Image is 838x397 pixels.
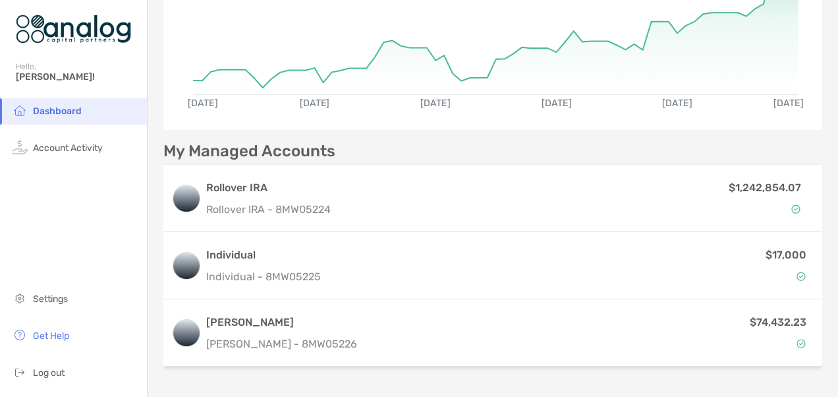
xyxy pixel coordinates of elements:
img: settings icon [12,290,28,306]
img: household icon [12,102,28,118]
span: Settings [33,293,68,305]
text: [DATE] [421,98,451,109]
span: Dashboard [33,106,82,117]
p: $1,242,854.07 [729,179,801,196]
h3: [PERSON_NAME] [206,315,357,330]
text: [DATE] [300,98,330,109]
span: Get Help [33,330,69,342]
p: $74,432.23 [750,314,806,330]
img: logout icon [12,364,28,380]
p: Rollover IRA - 8MW05224 [206,201,553,218]
h3: Individual [206,247,321,263]
text: [DATE] [775,98,805,109]
p: [PERSON_NAME] - 8MW05226 [206,336,357,352]
span: Account Activity [33,142,103,154]
p: $17,000 [766,247,806,263]
img: Zoe Logo [16,5,131,53]
h3: Rollover IRA [206,180,553,196]
img: logo account [173,185,200,212]
img: activity icon [12,139,28,155]
text: [DATE] [663,98,693,109]
img: Account Status icon [796,339,806,348]
p: Individual - 8MW05225 [206,268,321,285]
img: logo account [173,253,200,279]
img: Account Status icon [791,204,800,214]
span: [PERSON_NAME]! [16,71,139,82]
text: [DATE] [542,98,572,109]
text: [DATE] [188,98,218,109]
span: Log out [33,367,65,379]
img: Account Status icon [796,272,806,281]
img: logo account [173,320,200,346]
p: My Managed Accounts [163,143,335,160]
img: get-help icon [12,327,28,343]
